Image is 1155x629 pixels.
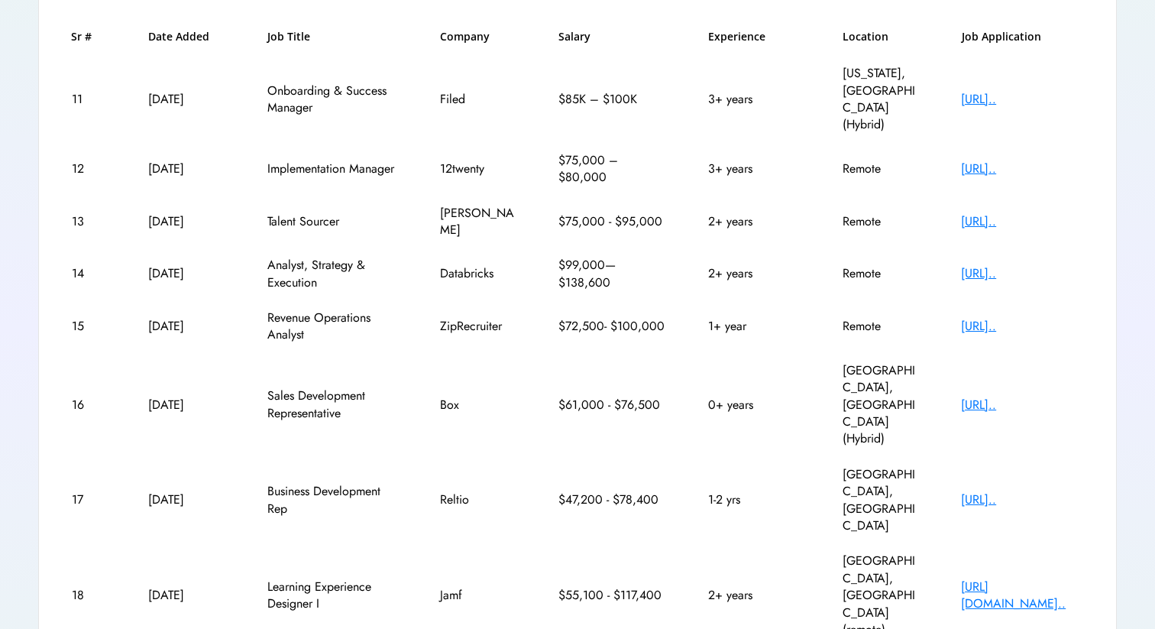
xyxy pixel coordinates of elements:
div: Jamf [440,587,516,604]
div: 18 [72,587,106,604]
div: Remote [843,160,919,177]
div: [URL].. [961,91,1083,108]
div: 2+ years [708,587,800,604]
h6: Experience [708,29,800,44]
div: Remote [843,265,919,282]
div: 2+ years [708,265,800,282]
div: 16 [72,397,106,413]
div: [GEOGRAPHIC_DATA], [GEOGRAPHIC_DATA] [843,466,919,535]
div: [GEOGRAPHIC_DATA], [GEOGRAPHIC_DATA] (Hybrid) [843,362,919,448]
div: Onboarding & Success Manager [267,83,397,117]
div: [DATE] [148,587,225,604]
div: 15 [72,318,106,335]
div: 3+ years [708,91,800,108]
div: Business Development Rep [267,483,397,517]
div: 14 [72,265,106,282]
div: ZipRecruiter [440,318,516,335]
div: Box [440,397,516,413]
div: $47,200 - $78,400 [558,491,665,508]
div: [DATE] [148,318,225,335]
div: 0+ years [708,397,800,413]
div: $75,000 – $80,000 [558,152,665,186]
div: [US_STATE], [GEOGRAPHIC_DATA] (Hybrid) [843,65,919,134]
h6: Company [440,29,516,44]
div: Analyst, Strategy & Execution [267,257,397,291]
h6: Sr # [71,29,105,44]
div: 13 [72,213,106,230]
div: [DATE] [148,491,225,508]
div: Learning Experience Designer I [267,579,397,613]
h6: Job Application [962,29,1084,44]
div: [URL].. [961,160,1083,177]
div: 11 [72,91,106,108]
div: 12twenty [440,160,516,177]
h6: Salary [558,29,665,44]
div: [DATE] [148,213,225,230]
div: $61,000 - $76,500 [558,397,665,413]
div: Remote [843,318,919,335]
div: $72,500- $100,000 [558,318,665,335]
div: $55,100 - $117,400 [558,587,665,604]
div: [DATE] [148,91,225,108]
div: $85K – $100K [558,91,665,108]
div: 12 [72,160,106,177]
div: [URL].. [961,397,1083,413]
div: Revenue Operations Analyst [267,310,397,344]
div: Implementation Manager [267,160,397,177]
div: [DATE] [148,160,225,177]
div: Filed [440,91,516,108]
div: [DATE] [148,397,225,413]
div: Talent Sourcer [267,213,397,230]
div: $99,000—$138,600 [558,257,665,291]
div: [PERSON_NAME] [440,205,516,239]
div: 1-2 yrs [708,491,800,508]
h6: Job Title [267,29,310,44]
div: 3+ years [708,160,800,177]
div: Remote [843,213,919,230]
div: [URL].. [961,213,1083,230]
h6: Date Added [148,29,225,44]
div: [URL][DOMAIN_NAME].. [961,579,1083,613]
div: Sales Development Representative [267,387,397,422]
div: [URL].. [961,491,1083,508]
div: Reltio [440,491,516,508]
div: [DATE] [148,265,225,282]
div: 17 [72,491,106,508]
div: $75,000 - $95,000 [558,213,665,230]
div: 1+ year [708,318,800,335]
div: [URL].. [961,265,1083,282]
div: 2+ years [708,213,800,230]
h6: Location [843,29,919,44]
div: Databricks [440,265,516,282]
div: [URL].. [961,318,1083,335]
